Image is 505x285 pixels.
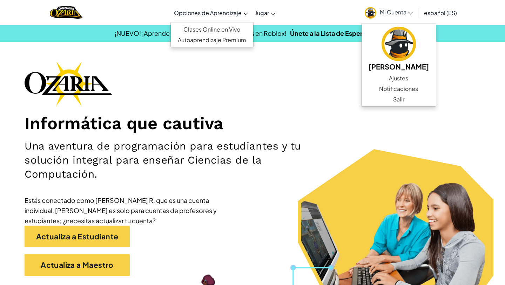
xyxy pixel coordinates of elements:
[174,9,242,16] span: Opciones de Aprendizaje
[379,85,418,93] span: Notificaciones
[171,35,253,45] a: Autoaprendizaje Premium
[50,5,82,20] a: Ozaria by CodeCombat logo
[255,9,269,16] span: Jugar
[25,113,480,134] h1: Informática que cautiva
[25,254,130,276] a: Actualiza a Maestro
[362,26,436,73] a: [PERSON_NAME]
[420,3,460,22] a: español (ES)
[171,24,253,35] a: Clases Online en Vivo
[382,27,416,61] img: avatar
[25,61,112,106] img: Ozaria branding logo
[362,73,436,84] a: Ajustes
[115,29,287,37] span: ¡NUEVO! ¡Aprende a programar mientras juegas en Roblox!
[25,195,235,226] div: Estás conectado como [PERSON_NAME] R, que es una cuenta individual. [PERSON_NAME] es solo para cu...
[424,9,457,16] span: español (ES)
[365,7,376,19] img: avatar
[25,226,130,247] a: Actualiza a Estudiante
[170,3,251,22] a: Opciones de Aprendizaje
[361,1,416,24] a: Mi Cuenta
[362,84,436,94] a: Notificaciones
[369,61,429,72] h5: [PERSON_NAME]
[50,5,82,20] img: Home
[362,94,436,105] a: Salir
[380,8,413,16] span: Mi Cuenta
[251,3,279,22] a: Jugar
[290,29,390,37] a: Únete a la Lista de Espera de Beta
[25,139,330,181] h2: Una aventura de programación para estudiantes y tu solución integral para enseñar Ciencias de la ...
